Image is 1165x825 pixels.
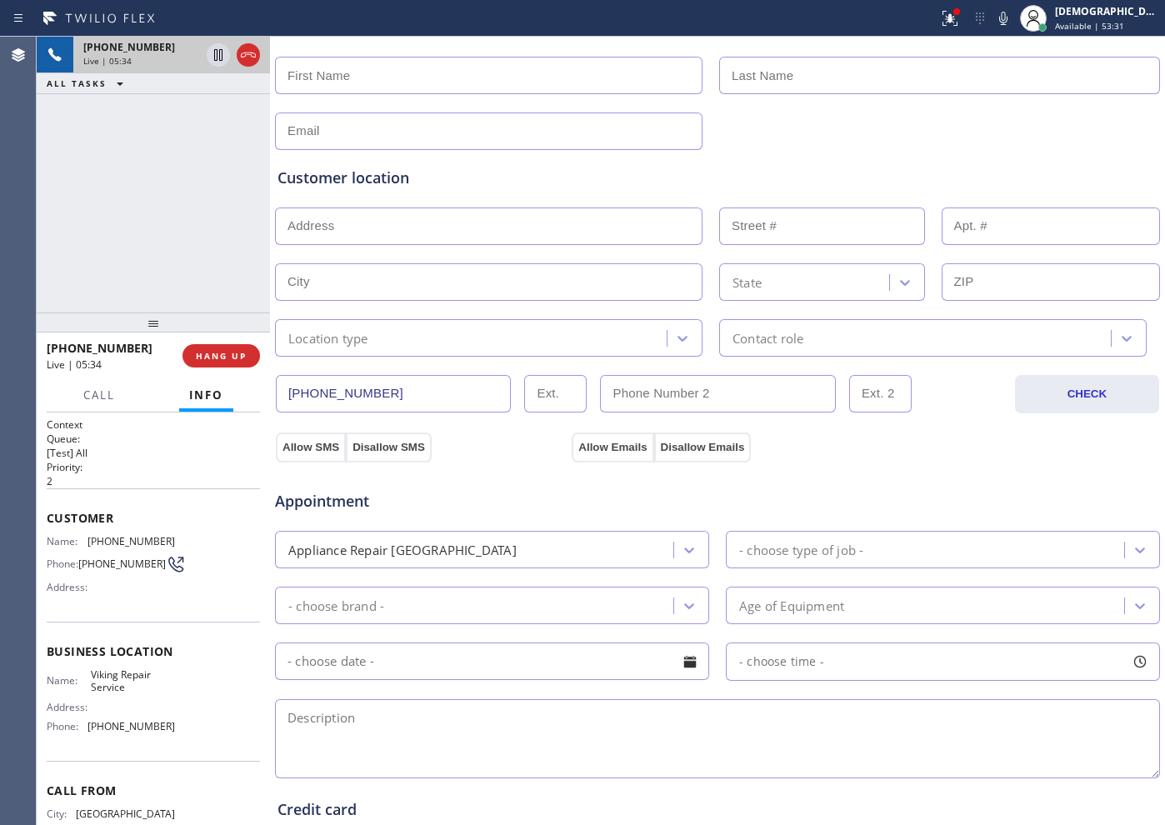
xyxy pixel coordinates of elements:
div: - choose brand - [288,596,384,615]
input: Address [275,207,702,245]
h2: Priority: [47,460,260,474]
div: Credit card [277,798,1157,821]
h1: Context [47,417,260,432]
span: Call From [47,782,260,798]
input: ZIP [942,263,1161,301]
button: ALL TASKS [37,73,140,93]
span: [PHONE_NUMBER] [47,340,152,356]
input: Ext. 2 [849,375,912,412]
button: Disallow SMS [346,432,432,462]
span: ALL TASKS [47,77,107,89]
span: Phone: [47,557,78,570]
div: Appliance Repair [GEOGRAPHIC_DATA] [288,540,517,559]
input: First Name [275,57,702,94]
div: - choose type of job - [739,540,863,559]
div: Location type [288,328,368,347]
input: Apt. # [942,207,1161,245]
button: Disallow Emails [654,432,752,462]
input: Ext. [524,375,587,412]
input: Email [275,112,702,150]
span: Available | 53:31 [1055,20,1124,32]
span: [PHONE_NUMBER] [87,720,175,732]
span: [PHONE_NUMBER] [87,535,175,547]
div: Age of Equipment [739,596,844,615]
span: Appointment [275,490,567,512]
button: Info [179,379,233,412]
div: State [732,272,762,292]
p: 2 [47,474,260,488]
span: Live | 05:34 [47,357,102,372]
button: Call [73,379,125,412]
p: [Test] All [47,446,260,460]
span: Address: [47,581,91,593]
span: Customer [47,510,260,526]
span: Business location [47,643,260,659]
input: Phone Number [276,375,511,412]
span: Name: [47,535,87,547]
span: City: [47,807,76,820]
span: Phone: [47,720,87,732]
span: Address: [47,701,91,713]
span: Call [83,387,115,402]
span: [PHONE_NUMBER] [83,40,175,54]
span: [GEOGRAPHIC_DATA] [76,807,175,820]
button: Allow Emails [572,432,653,462]
input: - choose date - [275,642,709,680]
input: City [275,263,702,301]
span: HANG UP [196,350,247,362]
span: - choose time - [739,653,824,669]
span: Live | 05:34 [83,55,132,67]
span: Viking Repair Service [91,668,174,694]
button: Hang up [237,43,260,67]
button: CHECK [1015,375,1159,413]
button: Allow SMS [276,432,346,462]
div: Customer location [277,167,1157,189]
div: Contact role [732,328,803,347]
span: Info [189,387,223,402]
input: Phone Number 2 [600,375,835,412]
button: HANG UP [182,344,260,367]
button: Mute [992,7,1015,30]
input: Last Name [719,57,1160,94]
div: [DEMOGRAPHIC_DATA][PERSON_NAME] [1055,4,1160,18]
input: Street # [719,207,925,245]
span: [PHONE_NUMBER] [78,557,166,570]
span: Name: [47,674,91,687]
h2: Queue: [47,432,260,446]
button: Hold Customer [207,43,230,67]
